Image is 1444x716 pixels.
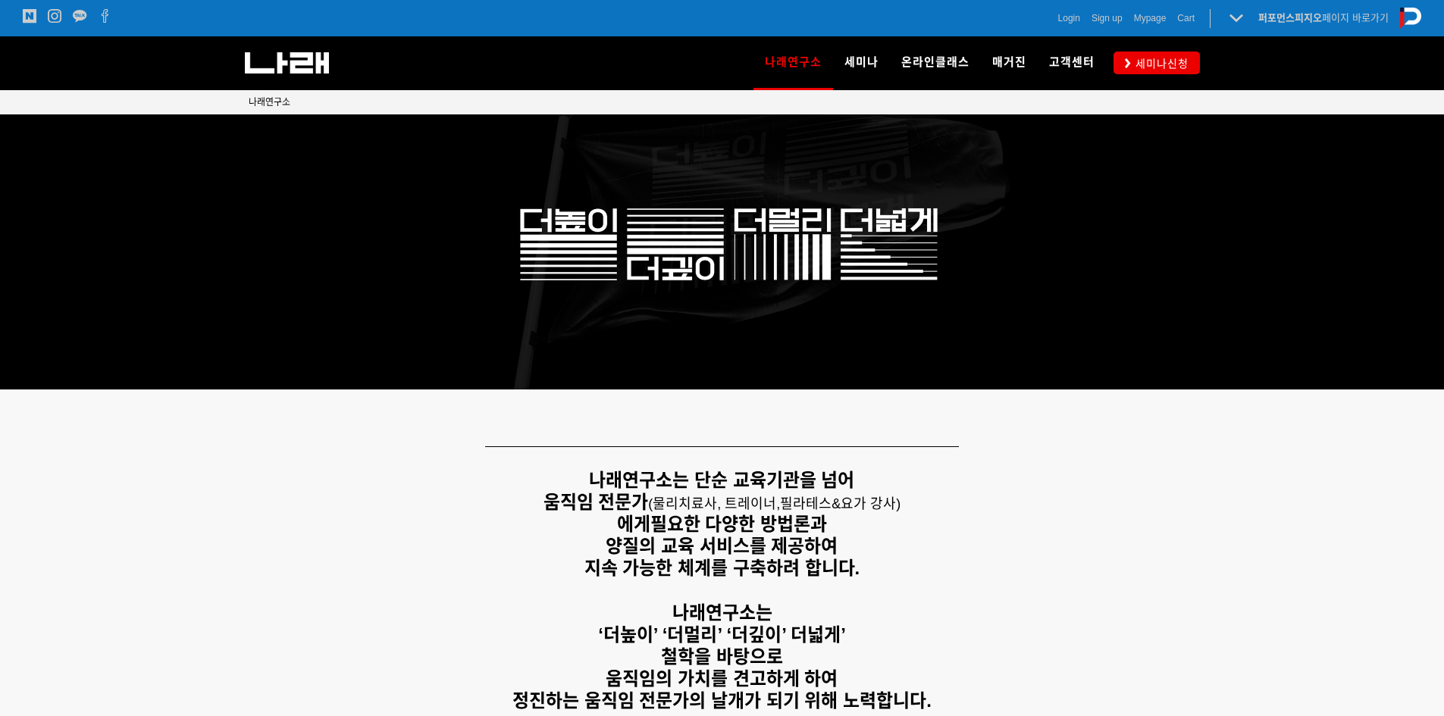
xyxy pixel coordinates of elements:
[901,55,969,69] span: 온라인클래스
[765,50,822,74] span: 나래연구소
[584,558,860,578] strong: 지속 가능한 체계를 구축하려 합니다.
[661,646,783,667] strong: 철학을 바탕으로
[1134,11,1167,26] a: Mypage
[598,624,846,645] strong: ‘더높이’ ‘더멀리’ ‘더깊이’ 더넓게’
[992,55,1026,69] span: 매거진
[1258,12,1322,23] strong: 퍼포먼스피지오
[589,470,854,490] strong: 나래연구소는 단순 교육기관을 넘어
[617,514,650,534] strong: 에게
[249,97,290,108] span: 나래연구소
[543,492,649,512] strong: 움직임 전문가
[780,496,901,511] span: 필라테스&요가 강사)
[1092,11,1123,26] a: Sign up
[512,690,932,711] strong: 정진하는 움직임 전문가의 날개가 되기 위해 노력합니다.
[653,496,780,511] span: 물리치료사, 트레이너,
[650,514,827,534] strong: 필요한 다양한 방법론과
[844,55,879,69] span: 세미나
[1177,11,1195,26] a: Cart
[249,95,290,110] a: 나래연구소
[1049,55,1095,69] span: 고객센터
[1114,52,1200,73] a: 세미나신청
[981,36,1038,89] a: 매거진
[1131,56,1189,71] span: 세미나신청
[833,36,890,89] a: 세미나
[648,496,780,511] span: (
[606,536,838,556] strong: 양질의 교육 서비스를 제공하여
[1058,11,1080,26] a: Login
[672,602,772,623] strong: 나래연구소는
[1038,36,1106,89] a: 고객센터
[890,36,981,89] a: 온라인클래스
[753,36,833,89] a: 나래연구소
[1258,12,1389,23] a: 퍼포먼스피지오페이지 바로가기
[606,668,838,689] strong: 움직임의 가치를 견고하게 하여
